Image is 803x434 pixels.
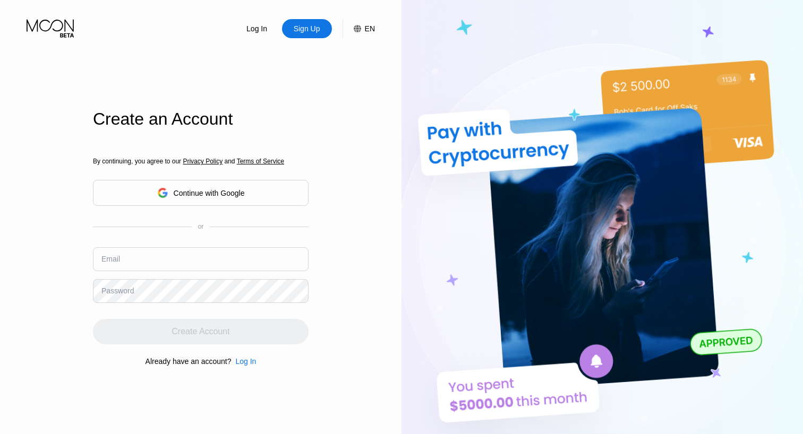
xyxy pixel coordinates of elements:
[198,223,204,230] div: or
[343,19,375,38] div: EN
[293,23,321,34] div: Sign Up
[231,357,256,366] div: Log In
[282,19,332,38] div: Sign Up
[101,255,120,263] div: Email
[237,158,284,165] span: Terms of Service
[101,287,134,295] div: Password
[174,189,245,197] div: Continue with Google
[93,180,309,206] div: Continue with Google
[146,357,232,366] div: Already have an account?
[245,23,268,34] div: Log In
[232,19,282,38] div: Log In
[365,24,375,33] div: EN
[183,158,223,165] span: Privacy Policy
[93,158,309,165] div: By continuing, you agree to our
[235,357,256,366] div: Log In
[93,109,309,129] div: Create an Account
[223,158,237,165] span: and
